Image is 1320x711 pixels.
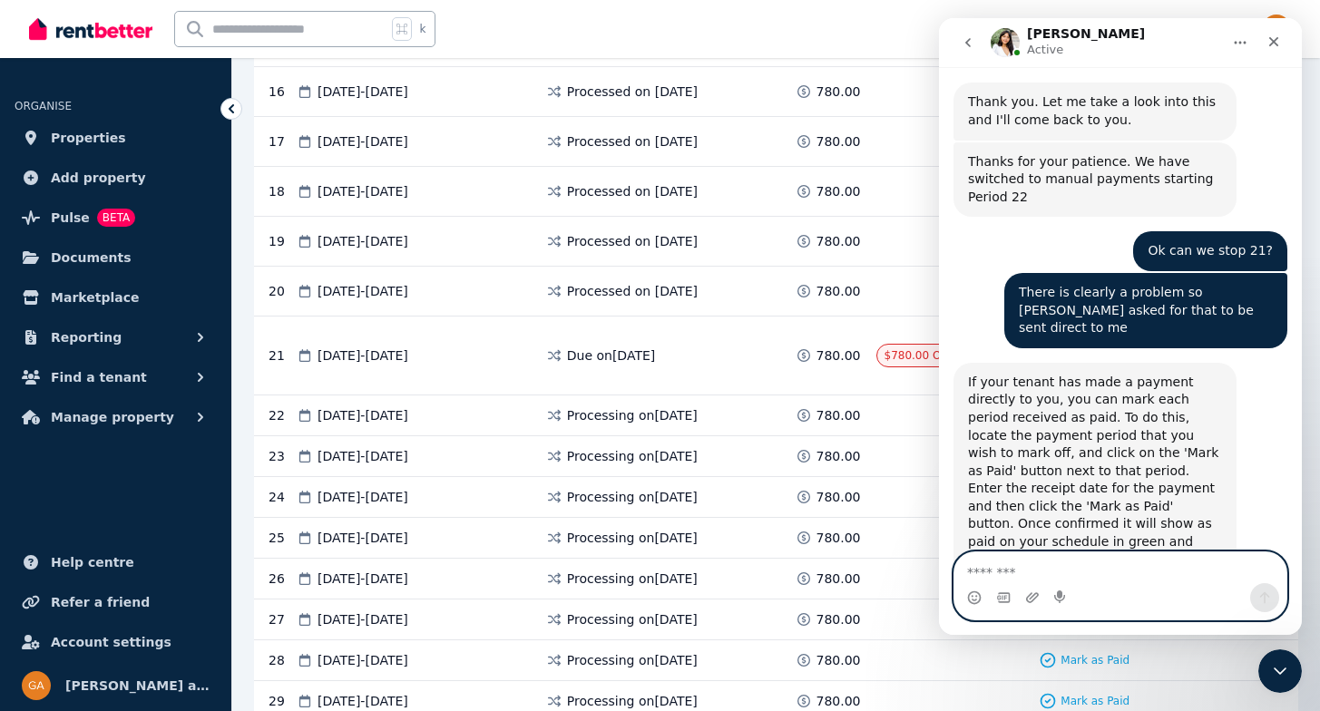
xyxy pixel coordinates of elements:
span: Mark as Paid [1061,653,1129,667]
a: Help centre [15,544,217,580]
button: Find a tenant [15,359,217,395]
div: 20 [269,278,296,305]
span: [DATE] - [DATE] [318,488,408,506]
span: Processing on [DATE] [567,692,698,710]
span: [DATE] - [DATE] [318,529,408,547]
div: 25 [269,529,296,547]
span: Properties [51,127,126,149]
span: [DATE] - [DATE] [318,651,408,669]
div: 29 [269,692,296,710]
a: Refer a friend [15,584,217,620]
span: 780.00 [816,610,861,628]
span: [DATE] - [DATE] [318,282,408,300]
span: 780.00 [816,406,861,424]
span: [DATE] - [DATE] [318,232,408,250]
span: [DATE] - [DATE] [318,570,408,588]
a: Marketplace [15,279,217,316]
span: [DATE] - [DATE] [318,447,408,465]
span: 780.00 [816,692,861,710]
button: Manage property [15,399,217,435]
span: ORGANISE [15,100,72,112]
span: Refer a friend [51,591,150,613]
span: k [419,22,425,36]
span: Processing on [DATE] [567,529,698,547]
span: Processing on [DATE] [567,447,698,465]
span: Find a tenant [51,366,147,388]
span: Processed on [DATE] [567,282,698,300]
span: $780.00 Overdue [885,349,980,362]
span: Add property [51,167,146,189]
span: Processing on [DATE] [567,651,698,669]
span: [DATE] - [DATE] [318,610,408,628]
span: [DATE] - [DATE] [318,692,408,710]
div: 18 [269,178,296,205]
span: 780.00 [816,83,861,101]
span: 780.00 [816,282,861,300]
img: Natalie and Garth Thompson [1262,15,1291,44]
div: 22 [269,406,296,424]
span: Processed on [DATE] [567,232,698,250]
div: 26 [269,570,296,588]
a: PulseBETA [15,200,217,236]
span: 780.00 [816,488,861,506]
span: 780.00 [816,570,861,588]
div: 27 [269,610,296,628]
span: [DATE] - [DATE] [318,182,408,200]
span: [DATE] - [DATE] [318,83,408,101]
a: Account settings [15,624,217,660]
span: [DATE] - [DATE] [318,406,408,424]
img: RentBetter [29,15,152,43]
span: 780.00 [816,651,861,669]
span: Marketplace [51,287,139,308]
span: Pulse [51,207,90,229]
span: 780.00 [816,182,861,200]
span: Account settings [51,631,171,653]
div: 19 [269,228,296,255]
div: 21 [269,327,296,384]
span: 780.00 [816,132,861,151]
iframe: Intercom live chat [1258,649,1302,693]
span: Processing on [DATE] [567,488,698,506]
span: [PERSON_NAME] and [PERSON_NAME] [65,675,210,696]
button: Reporting [15,319,217,355]
span: [DATE] - [DATE] [318,346,408,365]
iframe: Intercom live chat [939,18,1302,635]
div: 28 [269,651,296,669]
span: 780.00 [816,346,861,365]
span: [DATE] - [DATE] [318,132,408,151]
span: Manage property [51,406,174,428]
span: Help centre [51,551,134,573]
span: Processed on [DATE] [567,132,698,151]
span: Processing on [DATE] [567,610,698,628]
a: Documents [15,239,217,276]
span: Processing on [DATE] [567,570,698,588]
span: Reporting [51,326,122,348]
div: 16 [269,78,296,105]
a: Properties [15,120,217,156]
div: 17 [269,128,296,155]
img: Natalie and Garth Thompson [22,671,51,700]
span: 780.00 [816,447,861,465]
